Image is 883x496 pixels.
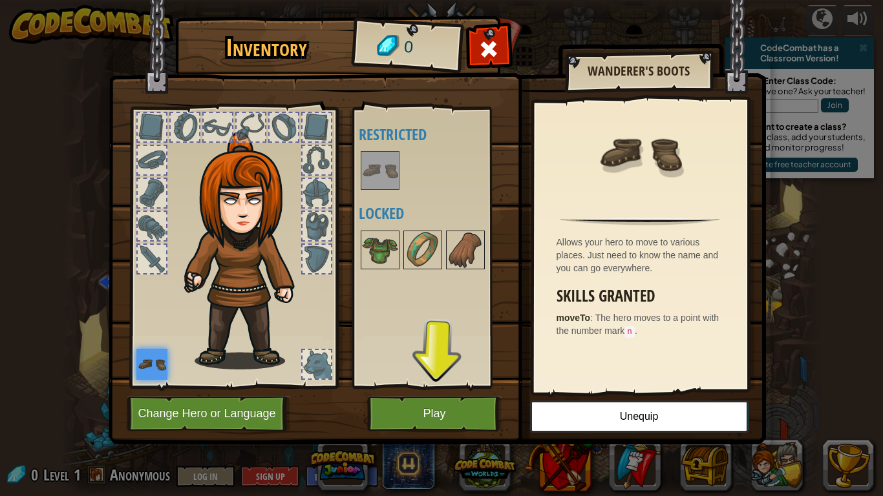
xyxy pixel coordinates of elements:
[362,152,398,189] img: portrait.png
[557,313,719,336] span: The hero moves to a point with the number mark .
[367,396,502,431] button: Play
[598,111,682,195] img: portrait.png
[578,64,699,78] h2: Wanderer's Boots
[557,287,730,305] h3: Skills Granted
[590,313,595,323] span: :
[557,236,730,274] div: Allows your hero to move to various places. Just need to know the name and you can go everywhere.
[362,232,398,268] img: portrait.png
[624,326,635,338] code: n
[184,34,349,61] h1: Inventory
[557,313,591,323] strong: moveTo
[359,205,511,222] h4: Locked
[447,232,484,268] img: portrait.png
[560,218,719,225] img: hr.png
[127,396,291,431] button: Change Hero or Language
[136,349,167,380] img: portrait.png
[530,400,749,433] button: Unequip
[403,36,414,59] span: 0
[359,126,511,143] h4: Restricted
[405,232,441,268] img: portrait.png
[178,132,317,369] img: hair_f2.png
